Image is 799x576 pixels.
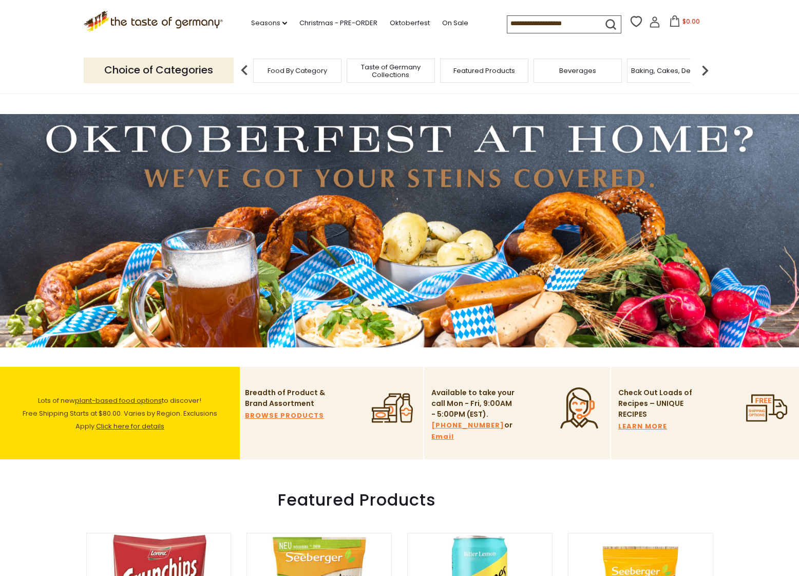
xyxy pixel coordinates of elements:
a: Taste of Germany Collections [350,63,432,79]
a: [PHONE_NUMBER] [431,420,504,431]
a: plant-based food options [75,396,162,405]
a: On Sale [442,17,468,29]
span: Lots of new to discover! Free Shipping Starts at $80.00. Varies by Region. Exclusions Apply. [23,396,217,431]
p: Choice of Categories [84,58,234,83]
a: BROWSE PRODUCTS [245,410,324,421]
a: Baking, Cakes, Desserts [631,67,711,75]
p: Check Out Loads of Recipes – UNIQUE RECIPES [618,387,693,420]
p: Breadth of Product & Brand Assortment [245,387,330,409]
a: Oktoberfest [390,17,430,29]
button: $0.00 [662,15,706,31]
span: $0.00 [682,17,700,26]
img: previous arrow [234,60,255,81]
a: Seasons [251,17,287,29]
a: Featured Products [453,67,515,75]
a: Christmas - PRE-ORDER [299,17,377,29]
p: Available to take your call Mon - Fri, 9:00AM - 5:00PM (EST). or [431,387,516,442]
a: Email [431,431,454,442]
a: Food By Category [268,67,327,75]
a: Beverages [559,67,596,75]
img: next arrow [695,60,715,81]
a: Click here for details [96,421,164,431]
a: LEARN MORE [618,421,667,432]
